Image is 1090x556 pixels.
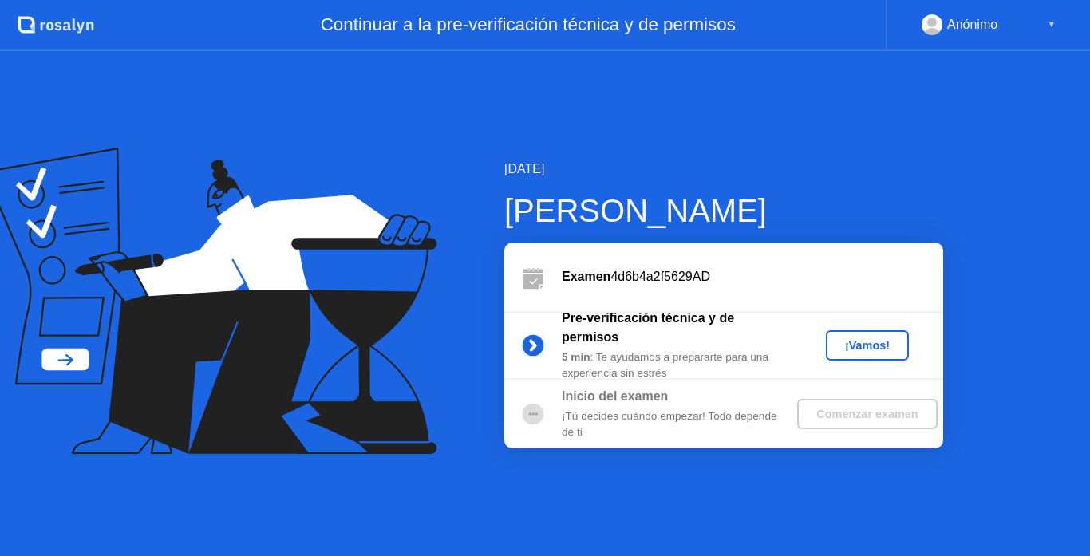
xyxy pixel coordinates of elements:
[562,408,792,441] div: ¡Tú decides cuándo empezar! Todo depende de ti
[562,349,792,382] div: : Te ayudamos a prepararte para una experiencia sin estrés
[562,267,943,286] div: 4d6b4a2f5629AD
[562,270,610,283] b: Examen
[562,351,590,363] b: 5 min
[832,339,902,352] div: ¡Vamos!
[826,330,909,361] button: ¡Vamos!
[804,408,930,420] div: Comenzar examen
[562,311,734,344] b: Pre-verificación técnica y de permisos
[504,187,943,235] div: [PERSON_NAME]
[562,389,668,403] b: Inicio del examen
[797,399,937,429] button: Comenzar examen
[1048,14,1056,35] div: ▼
[504,160,943,179] div: [DATE]
[947,14,997,35] div: Anónimo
